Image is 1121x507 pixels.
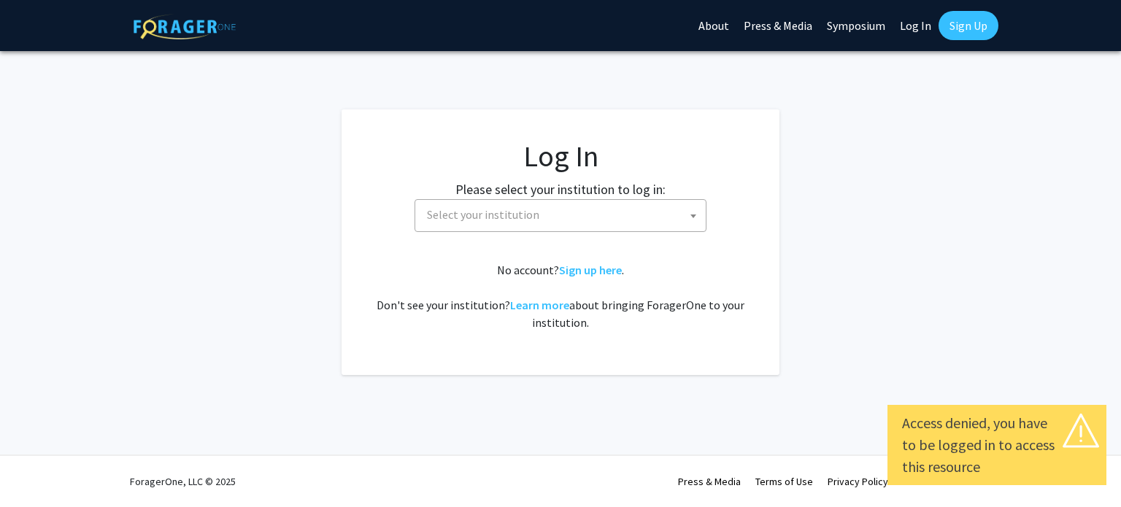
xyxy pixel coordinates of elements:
a: Sign up here [559,263,622,277]
span: Select your institution [415,199,706,232]
a: Sign Up [939,11,998,40]
a: Terms of Use [755,475,813,488]
label: Please select your institution to log in: [455,179,666,199]
a: Privacy Policy [828,475,888,488]
a: Press & Media [678,475,741,488]
a: Learn more about bringing ForagerOne to your institution [510,298,569,312]
span: Select your institution [427,207,539,222]
img: ForagerOne Logo [134,14,236,39]
span: Select your institution [421,200,706,230]
div: Access denied, you have to be logged in to access this resource [902,412,1092,478]
div: No account? . Don't see your institution? about bringing ForagerOne to your institution. [371,261,750,331]
div: ForagerOne, LLC © 2025 [130,456,236,507]
h1: Log In [371,139,750,174]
